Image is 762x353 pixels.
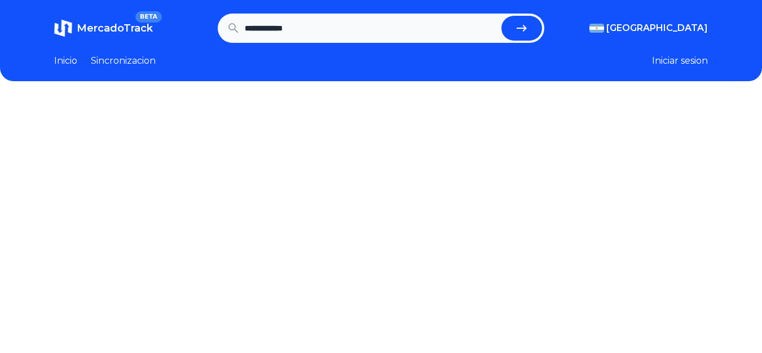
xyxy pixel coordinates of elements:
[652,54,708,68] button: Iniciar sesion
[589,21,708,35] button: [GEOGRAPHIC_DATA]
[91,54,156,68] a: Sincronizacion
[54,54,77,68] a: Inicio
[589,24,604,33] img: Argentina
[606,21,708,35] span: [GEOGRAPHIC_DATA]
[77,22,153,34] span: MercadoTrack
[135,11,162,23] span: BETA
[54,19,72,37] img: MercadoTrack
[54,19,153,37] a: MercadoTrackBETA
